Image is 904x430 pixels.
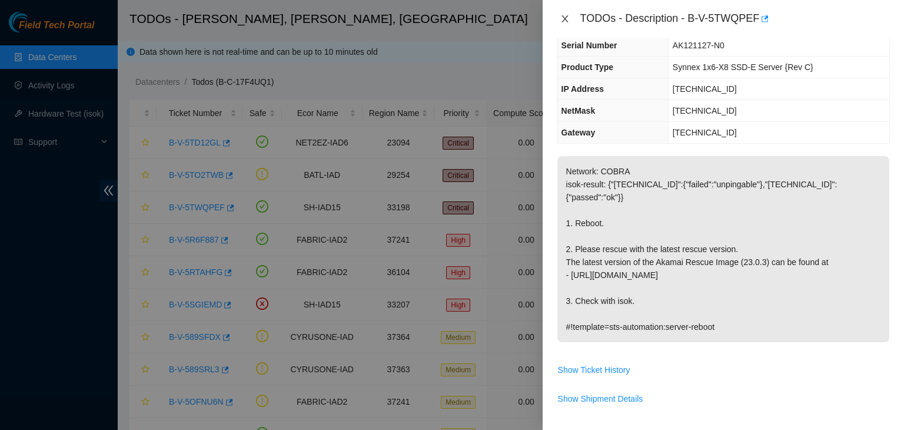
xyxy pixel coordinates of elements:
span: AK121127-N0 [673,41,724,50]
span: Gateway [561,128,596,137]
span: Product Type [561,62,613,72]
span: close [560,14,570,24]
div: TODOs - Description - B-V-5TWQPEF [580,9,890,28]
span: IP Address [561,84,604,94]
span: [TECHNICAL_ID] [673,106,737,115]
span: [TECHNICAL_ID] [673,128,737,137]
span: [TECHNICAL_ID] [673,84,737,94]
button: Show Ticket History [557,360,631,379]
button: Show Shipment Details [557,389,644,408]
span: Show Shipment Details [558,392,643,405]
p: Network: COBRA isok-result: {"[TECHNICAL_ID]":{"failed":"unpingable"},"[TECHNICAL_ID]":{"passed":... [557,156,889,342]
button: Close [557,14,573,25]
span: NetMask [561,106,596,115]
span: Synnex 1x6-X8 SSD-E Server {Rev C} [673,62,813,72]
span: Show Ticket History [558,363,630,376]
span: Serial Number [561,41,617,50]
